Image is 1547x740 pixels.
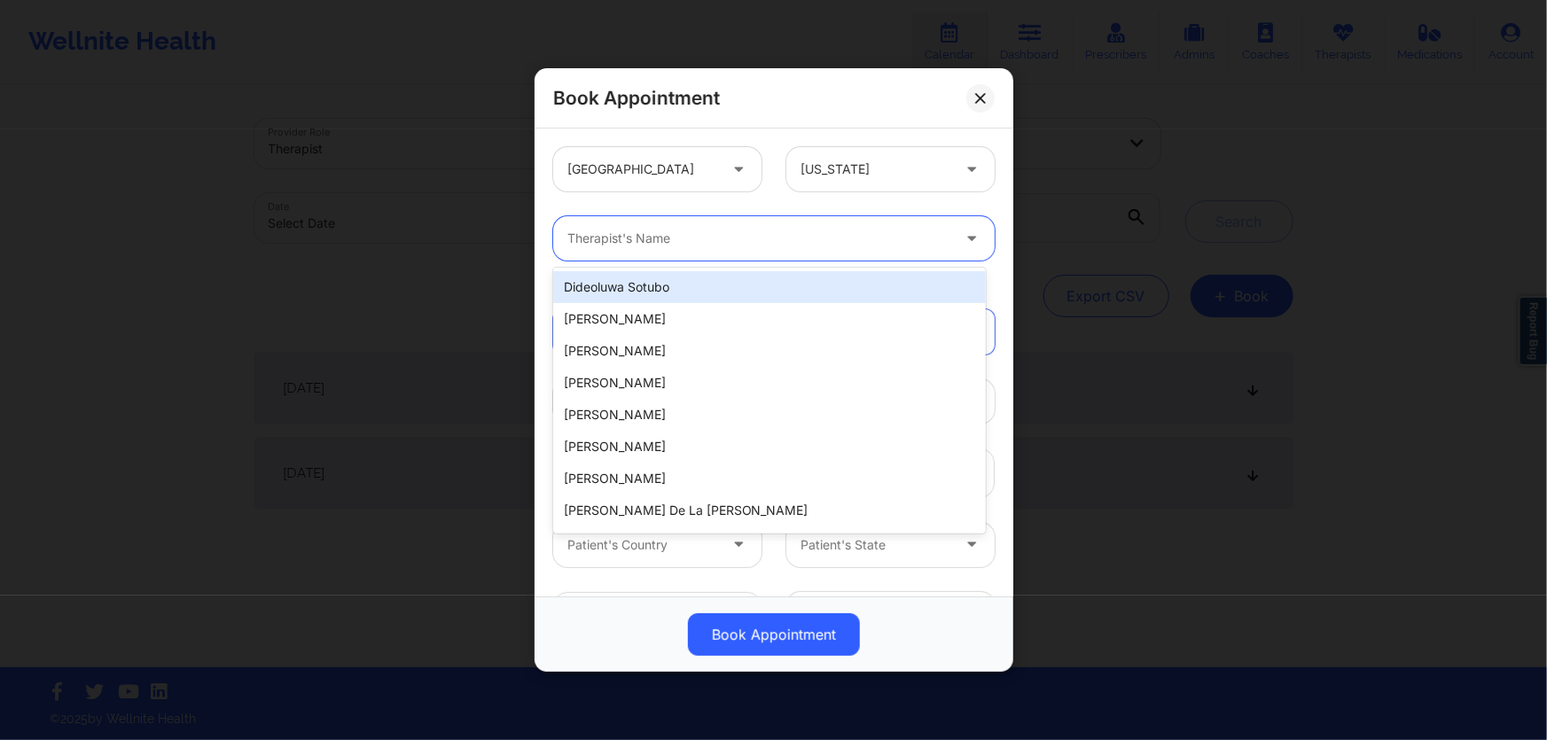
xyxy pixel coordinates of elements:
[541,279,1007,297] div: Client information:
[688,613,860,656] button: Book Appointment
[567,147,717,191] div: [GEOGRAPHIC_DATA]
[553,399,986,431] div: [PERSON_NAME]
[553,448,995,498] input: Patient's Email
[553,431,986,463] div: [PERSON_NAME]
[801,147,950,191] div: [US_STATE]
[553,367,986,399] div: [PERSON_NAME]
[553,526,986,558] div: [PERSON_NAME]
[553,463,986,495] div: [PERSON_NAME]
[553,495,986,526] div: [PERSON_NAME] de la [PERSON_NAME]
[553,592,762,642] input: Patient's Phone Number
[801,592,950,636] div: america/los_angeles
[553,271,986,303] div: Dideoluwa Sotubo
[786,309,995,354] a: Not Registered Client
[553,86,720,110] h2: Book Appointment
[553,335,986,367] div: [PERSON_NAME]
[553,303,986,335] div: [PERSON_NAME]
